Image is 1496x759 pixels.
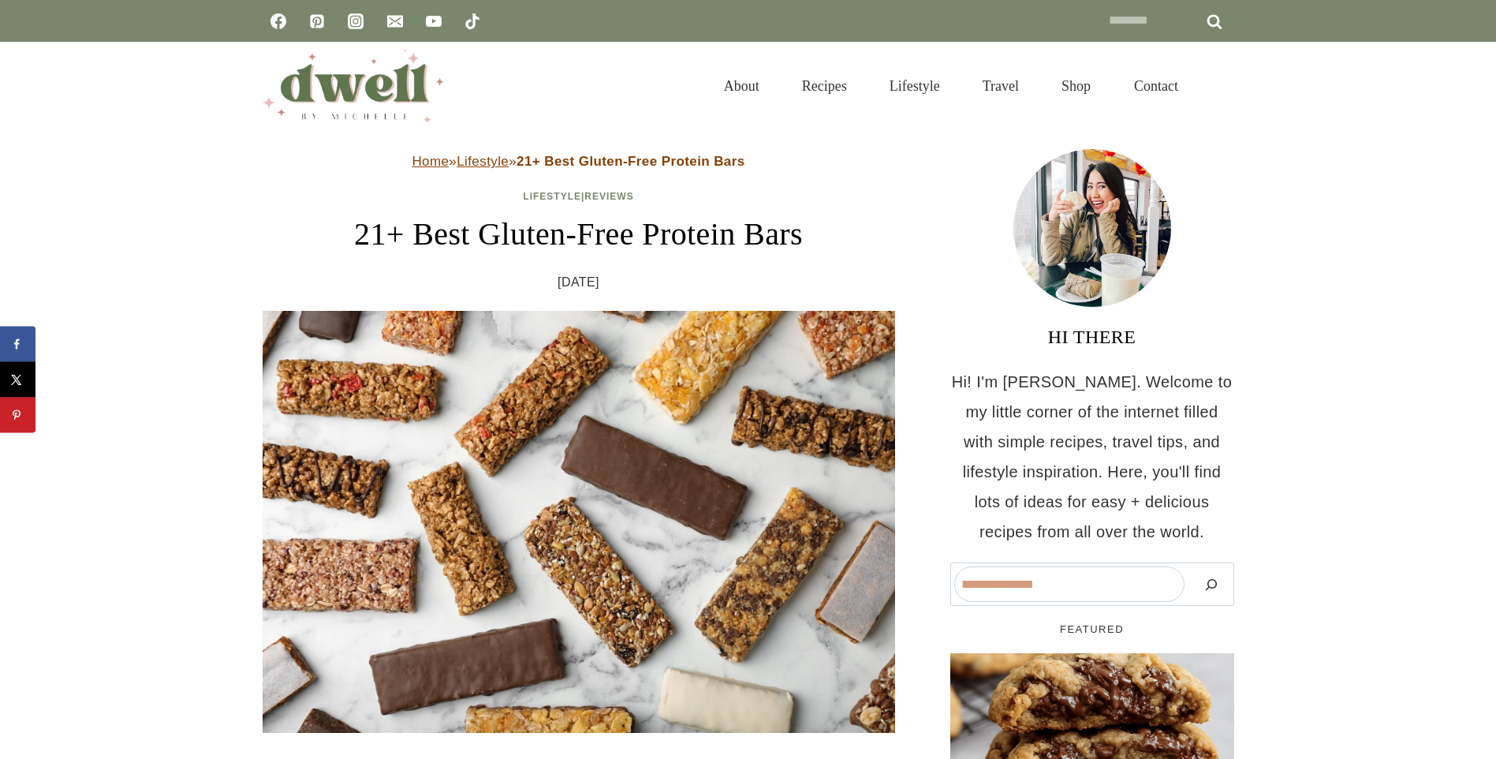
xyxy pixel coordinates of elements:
[961,58,1040,114] a: Travel
[1192,566,1230,602] button: Search
[1040,58,1112,114] a: Shop
[263,50,444,122] img: DWELL by michelle
[379,6,411,37] a: Email
[558,271,599,294] time: [DATE]
[1207,73,1234,99] button: View Search Form
[703,58,781,114] a: About
[584,191,633,202] a: Reviews
[263,6,294,37] a: Facebook
[263,211,895,258] h1: 21+ Best Gluten-Free Protein Bars
[517,154,745,169] strong: 21+ Best Gluten-Free Protein Bars
[703,58,1199,114] nav: Primary Navigation
[1113,58,1199,114] a: Contact
[781,58,868,114] a: Recipes
[263,311,895,733] img: many kinds of protein bars, flatlay
[523,191,633,202] span: |
[301,6,333,37] a: Pinterest
[457,6,488,37] a: TikTok
[412,154,744,169] span: » »
[412,154,449,169] a: Home
[523,191,581,202] a: Lifestyle
[950,323,1234,351] h3: HI THERE
[950,622,1234,637] h5: FEATURED
[418,6,450,37] a: YouTube
[868,58,961,114] a: Lifestyle
[340,6,371,37] a: Instagram
[950,367,1234,547] p: Hi! I'm [PERSON_NAME]. Welcome to my little corner of the internet filled with simple recipes, tr...
[457,154,509,169] a: Lifestyle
